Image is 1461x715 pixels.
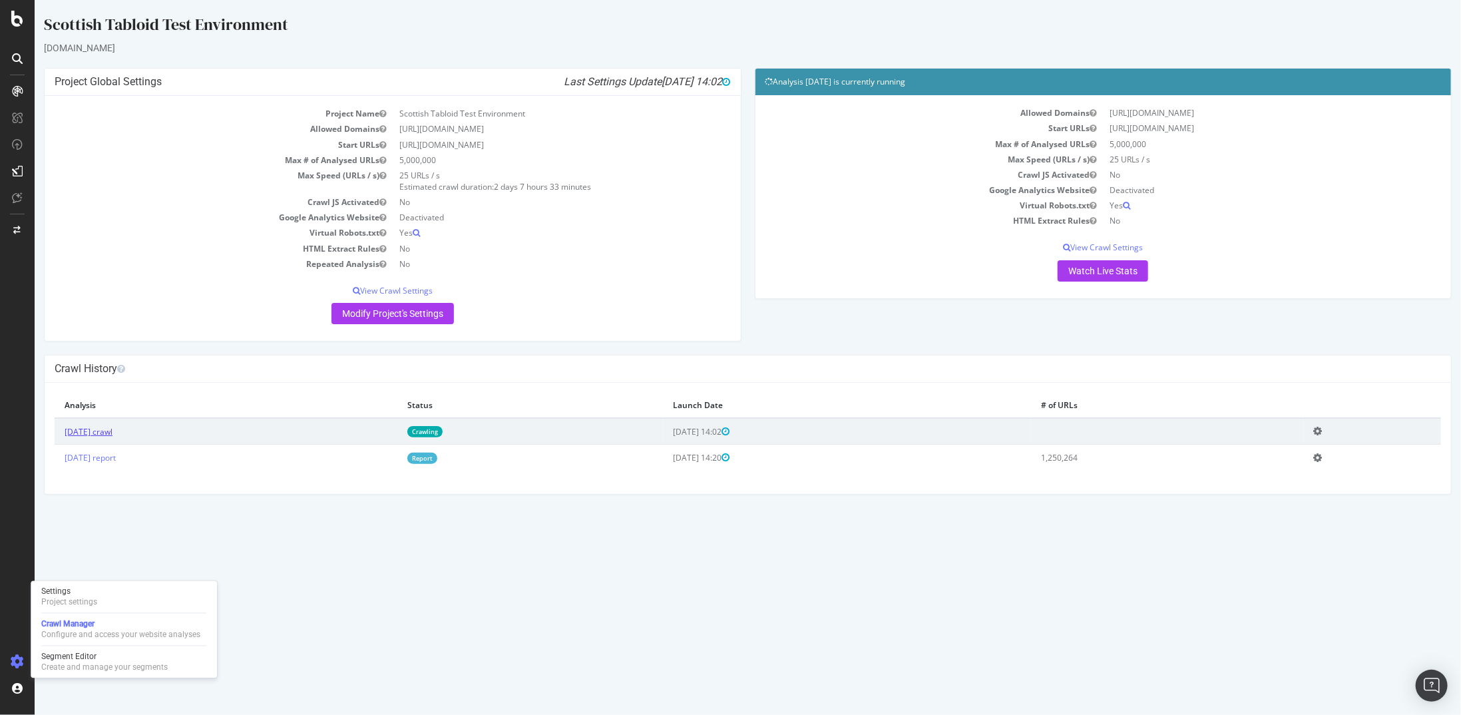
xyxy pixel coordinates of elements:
[20,75,696,89] h4: Project Global Settings
[20,168,358,194] td: Max Speed (URLs / s)
[358,106,696,121] td: Scottish Tabloid Test Environment
[20,194,358,210] td: Crawl JS Activated
[1416,670,1448,702] div: Open Intercom Messenger
[41,597,97,608] div: Project settings
[9,13,1417,41] div: Scottish Tabloid Test Environment
[358,225,696,240] td: Yes
[731,182,1069,198] td: Google Analytics Website
[20,393,363,418] th: Analysis
[731,198,1069,213] td: Virtual Robots.txt
[41,630,200,640] div: Configure and access your website analyses
[1068,198,1406,213] td: Yes
[731,213,1069,228] td: HTML Extract Rules
[1068,136,1406,152] td: 5,000,000
[358,241,696,256] td: No
[731,120,1069,136] td: Start URLs
[36,618,212,642] a: Crawl ManagerConfigure and access your website analyses
[731,242,1407,253] p: View Crawl Settings
[358,194,696,210] td: No
[1068,152,1406,167] td: 25 URLs / s
[41,619,200,630] div: Crawl Manager
[20,241,358,256] td: HTML Extract Rules
[358,210,696,225] td: Deactivated
[373,453,403,464] a: Report
[1068,105,1406,120] td: [URL][DOMAIN_NAME]
[373,426,408,437] a: Crawling
[30,452,81,463] a: [DATE] report
[1068,213,1406,228] td: No
[1068,167,1406,182] td: No
[30,426,78,437] a: [DATE] crawl
[731,136,1069,152] td: Max # of Analysed URLs
[996,393,1269,418] th: # of URLs
[36,585,212,609] a: SettingsProject settings
[1068,120,1406,136] td: [URL][DOMAIN_NAME]
[297,303,419,324] a: Modify Project's Settings
[41,587,97,597] div: Settings
[20,106,358,121] td: Project Name
[358,152,696,168] td: 5,000,000
[20,225,358,240] td: Virtual Robots.txt
[731,105,1069,120] td: Allowed Domains
[36,650,212,674] a: Segment EditorCreate and manage your segments
[9,41,1417,55] div: [DOMAIN_NAME]
[628,393,996,418] th: Launch Date
[1023,260,1114,282] a: Watch Live Stats
[1068,182,1406,198] td: Deactivated
[358,121,696,136] td: [URL][DOMAIN_NAME]
[638,426,695,437] span: [DATE] 14:02
[358,168,696,194] td: 25 URLs / s Estimated crawl duration:
[731,167,1069,182] td: Crawl JS Activated
[20,256,358,272] td: Repeated Analysis
[628,75,696,88] span: [DATE] 14:02
[638,452,695,463] span: [DATE] 14:20
[363,393,628,418] th: Status
[20,210,358,225] td: Google Analytics Website
[20,121,358,136] td: Allowed Domains
[996,445,1269,471] td: 1,250,264
[20,137,358,152] td: Start URLs
[20,285,696,296] p: View Crawl Settings
[530,75,696,89] i: Last Settings Update
[731,75,1407,89] h4: Analysis [DATE] is currently running
[358,256,696,272] td: No
[358,137,696,152] td: [URL][DOMAIN_NAME]
[731,152,1069,167] td: Max Speed (URLs / s)
[41,662,168,673] div: Create and manage your segments
[20,152,358,168] td: Max # of Analysed URLs
[41,652,168,662] div: Segment Editor
[20,362,1406,375] h4: Crawl History
[459,181,556,192] span: 2 days 7 hours 33 minutes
